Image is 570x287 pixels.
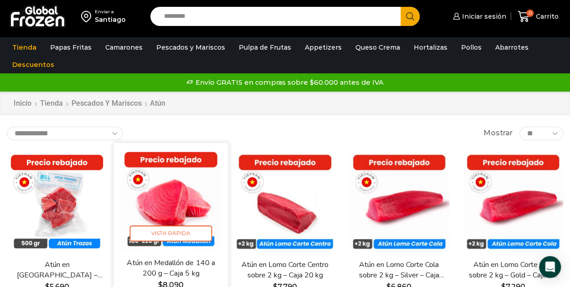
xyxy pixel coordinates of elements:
[7,127,123,140] select: Pedido de la tienda
[13,98,165,109] nav: Breadcrumb
[457,39,486,56] a: Pollos
[12,260,102,281] a: Atún en [GEOGRAPHIC_DATA] – Caja 10 kg
[401,7,420,26] button: Search button
[126,257,217,279] a: Atún en Medallón de 140 a 200 g – Caja 5 kg
[8,39,41,56] a: Tienda
[526,10,534,17] span: 0
[81,9,95,24] img: address-field-icon.svg
[491,39,533,56] a: Abarrotes
[468,260,558,281] a: Atún en Lomo Corte Cola sobre 2 kg – Gold – Caja 20 kg
[483,128,513,138] span: Mostrar
[409,39,452,56] a: Hortalizas
[152,39,230,56] a: Pescados y Mariscos
[95,15,126,24] div: Santiago
[71,98,142,109] a: Pescados y Mariscos
[46,39,96,56] a: Papas Fritas
[300,39,346,56] a: Appetizers
[101,39,147,56] a: Camarones
[539,256,561,278] div: Open Intercom Messenger
[130,225,212,241] span: Vista Rápida
[8,56,59,73] a: Descuentos
[13,98,32,109] a: Inicio
[354,260,444,281] a: Atún en Lomo Corte Cola sobre 2 kg – Silver – Caja 20 kg
[534,12,559,21] span: Carrito
[451,7,506,26] a: Iniciar sesión
[234,39,296,56] a: Pulpa de Frutas
[515,6,561,27] a: 0 Carrito
[240,260,330,281] a: Atún en Lomo Corte Centro sobre 2 kg – Caja 20 kg
[40,98,63,109] a: Tienda
[460,12,506,21] span: Iniciar sesión
[95,9,126,15] div: Enviar a
[150,99,165,108] h1: Atún
[351,39,405,56] a: Queso Crema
